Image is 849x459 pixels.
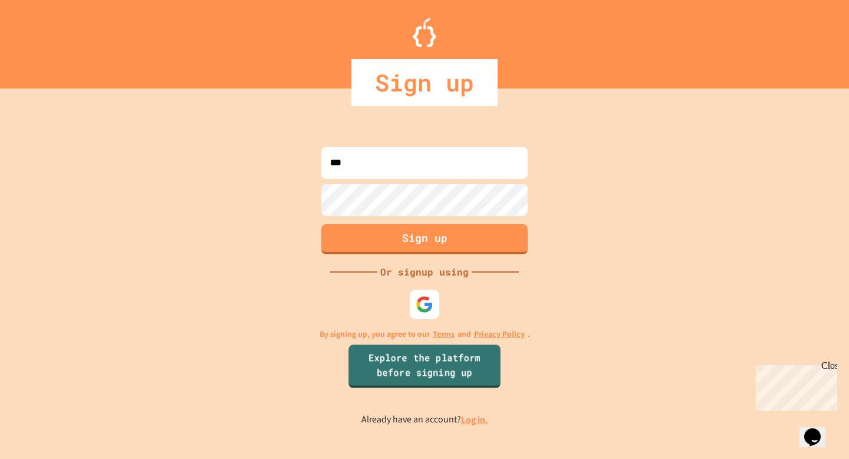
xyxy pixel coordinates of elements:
img: google-icon.svg [416,296,433,313]
a: Privacy Policy [474,328,525,340]
button: Sign up [321,224,528,254]
p: By signing up, you agree to our and . [320,328,530,340]
p: Already have an account? [361,412,488,427]
iframe: chat widget [799,412,837,447]
img: Logo.svg [413,18,436,47]
div: Chat with us now!Close [5,5,81,75]
div: Sign up [351,59,498,106]
a: Terms [433,328,455,340]
a: Log in. [461,414,488,426]
a: Explore the platform before signing up [348,345,501,388]
iframe: chat widget [751,360,837,411]
div: Or signup using [377,265,472,279]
